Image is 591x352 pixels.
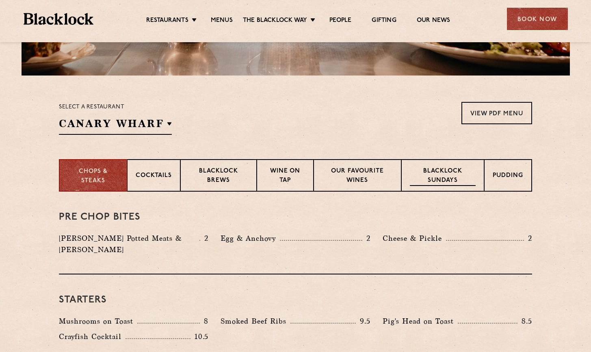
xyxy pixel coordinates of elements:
p: 2 [200,233,208,244]
p: 2 [362,233,370,244]
img: BL_Textured_Logo-footer-cropped.svg [24,13,94,25]
p: Select a restaurant [59,102,172,112]
p: Blacklock Brews [189,167,248,186]
p: Our favourite wines [322,167,392,186]
p: Pig's Head on Toast [383,315,458,327]
p: 9.5 [356,316,370,326]
p: Cheese & Pickle [383,233,446,244]
p: Chops & Steaks [68,167,119,186]
p: Cocktails [136,171,172,181]
p: Mushrooms on Toast [59,315,137,327]
div: Book Now [507,8,568,30]
p: 10.5 [191,331,208,342]
h3: Pre Chop Bites [59,212,532,222]
a: View PDF Menu [461,102,532,124]
a: Menus [211,17,233,26]
h3: Starters [59,295,532,305]
a: Our News [417,17,450,26]
a: Gifting [372,17,396,26]
a: People [329,17,351,26]
p: Blacklock Sundays [410,167,476,186]
p: 8 [200,316,208,326]
p: 2 [524,233,532,244]
p: [PERSON_NAME] Potted Meats & [PERSON_NAME] [59,233,199,255]
a: The Blacklock Way [243,17,307,26]
h2: Canary Wharf [59,117,172,135]
p: 8.5 [517,316,532,326]
p: Egg & Anchovy [221,233,280,244]
p: Crayfish Cocktail [59,331,126,342]
p: Smoked Beef Ribs [221,315,290,327]
p: Wine on Tap [265,167,305,186]
p: Pudding [493,171,523,181]
a: Restaurants [146,17,188,26]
